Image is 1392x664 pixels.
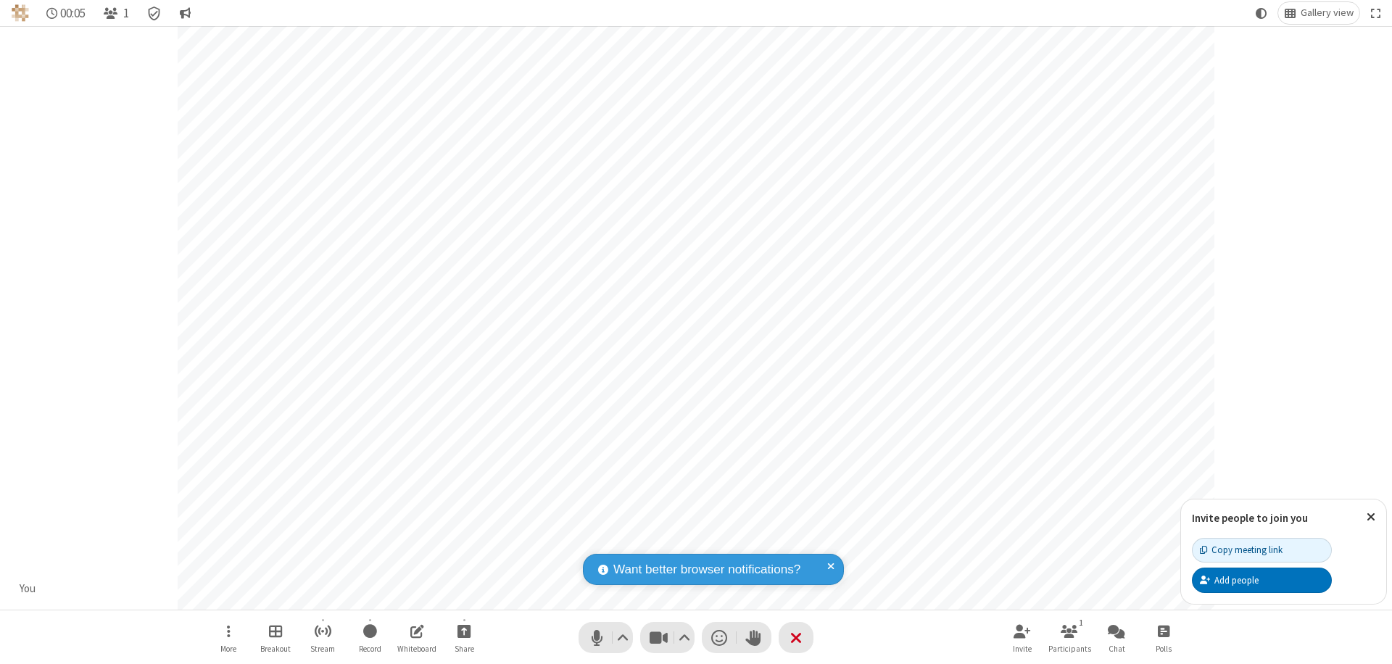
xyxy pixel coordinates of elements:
span: 1 [123,7,129,20]
button: Start recording [348,617,391,658]
button: Using system theme [1250,2,1273,24]
button: Open shared whiteboard [395,617,439,658]
button: End or leave meeting [779,622,813,653]
span: Invite [1013,644,1032,653]
label: Invite people to join you [1192,511,1308,525]
button: Stop video (⌘+Shift+V) [640,622,695,653]
span: Gallery view [1301,7,1354,19]
button: Video setting [675,622,695,653]
span: Record [359,644,381,653]
div: 1 [1075,616,1087,629]
span: Share [455,644,474,653]
button: Close popover [1356,499,1386,535]
button: Mute (⌘+Shift+A) [579,622,633,653]
span: More [220,644,236,653]
div: Meeting details Encryption enabled [141,2,168,24]
button: Fullscreen [1365,2,1387,24]
span: Chat [1109,644,1125,653]
span: Breakout [260,644,291,653]
span: Stream [310,644,335,653]
span: Want better browser notifications? [613,560,800,579]
button: Invite participants (⌘+Shift+I) [1000,617,1044,658]
button: Copy meeting link [1192,538,1332,563]
button: Open menu [207,617,250,658]
span: Whiteboard [397,644,436,653]
button: Open poll [1142,617,1185,658]
div: Copy meeting link [1200,543,1283,557]
span: 00:05 [60,7,86,20]
span: Polls [1156,644,1172,653]
button: Start sharing [442,617,486,658]
button: Conversation [173,2,196,24]
button: Open participant list [1048,617,1091,658]
div: Timer [41,2,92,24]
button: Add people [1192,568,1332,592]
button: Send a reaction [702,622,737,653]
button: Open chat [1095,617,1138,658]
button: Audio settings [613,622,633,653]
div: You [14,581,41,597]
button: Open participant list [97,2,135,24]
button: Change layout [1278,2,1359,24]
button: Start streaming [301,617,344,658]
button: Manage Breakout Rooms [254,617,297,658]
span: Participants [1048,644,1091,653]
img: QA Selenium DO NOT DELETE OR CHANGE [12,4,29,22]
button: Raise hand [737,622,771,653]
